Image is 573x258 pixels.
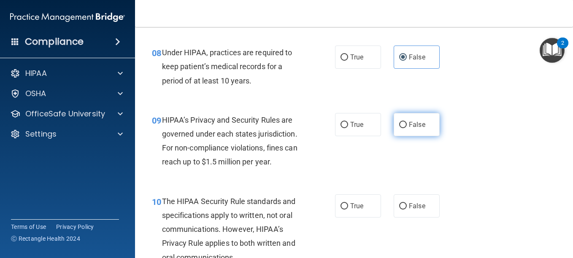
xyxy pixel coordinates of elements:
p: OSHA [25,89,46,99]
input: False [399,54,407,61]
input: False [399,122,407,128]
input: True [341,122,348,128]
a: OfficeSafe University [10,109,123,119]
a: HIPAA [10,68,123,78]
div: 2 [561,43,564,54]
input: False [399,203,407,210]
a: Privacy Policy [56,223,94,231]
span: 10 [152,197,161,207]
span: Under HIPAA, practices are required to keep patient’s medical records for a period of at least 10... [162,48,292,85]
h4: Compliance [25,36,84,48]
span: 08 [152,48,161,58]
p: OfficeSafe University [25,109,105,119]
span: True [350,202,363,210]
a: Terms of Use [11,223,46,231]
span: Ⓒ Rectangle Health 2024 [11,234,80,243]
a: Settings [10,129,123,139]
span: False [409,53,425,61]
a: OSHA [10,89,123,99]
button: Open Resource Center, 2 new notifications [540,38,565,63]
input: True [341,54,348,61]
span: True [350,121,363,129]
input: True [341,203,348,210]
span: False [409,202,425,210]
p: HIPAA [25,68,47,78]
p: Settings [25,129,57,139]
span: False [409,121,425,129]
span: True [350,53,363,61]
span: HIPAA’s Privacy and Security Rules are governed under each states jurisdiction. For non-complianc... [162,116,297,167]
span: 09 [152,116,161,126]
img: PMB logo [10,9,125,26]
